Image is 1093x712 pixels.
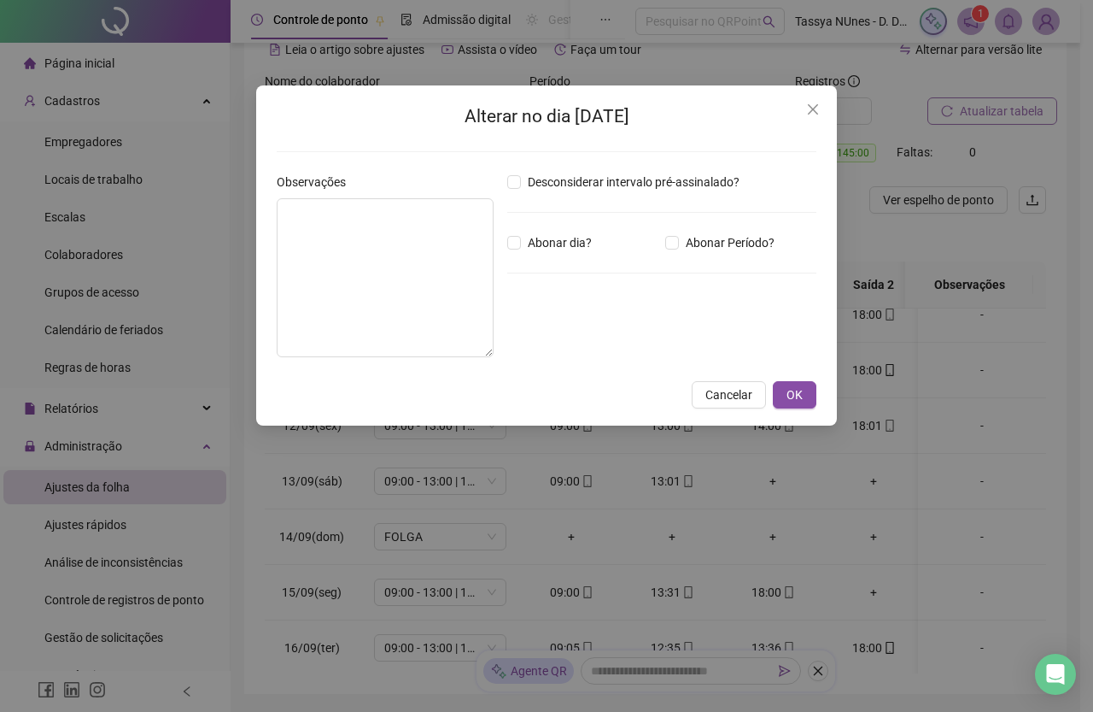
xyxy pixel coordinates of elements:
span: Abonar dia? [521,233,599,252]
span: OK [786,385,803,404]
button: Close [799,96,827,123]
label: Observações [277,173,357,191]
h2: Alterar no dia [DATE] [277,103,816,131]
button: Cancelar [692,381,766,409]
span: Abonar Período? [679,233,781,252]
span: close [806,103,820,116]
button: OK [773,381,816,409]
span: Cancelar [705,385,752,404]
div: Open Intercom Messenger [1035,654,1076,695]
span: Desconsiderar intervalo pré-assinalado? [521,173,746,191]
